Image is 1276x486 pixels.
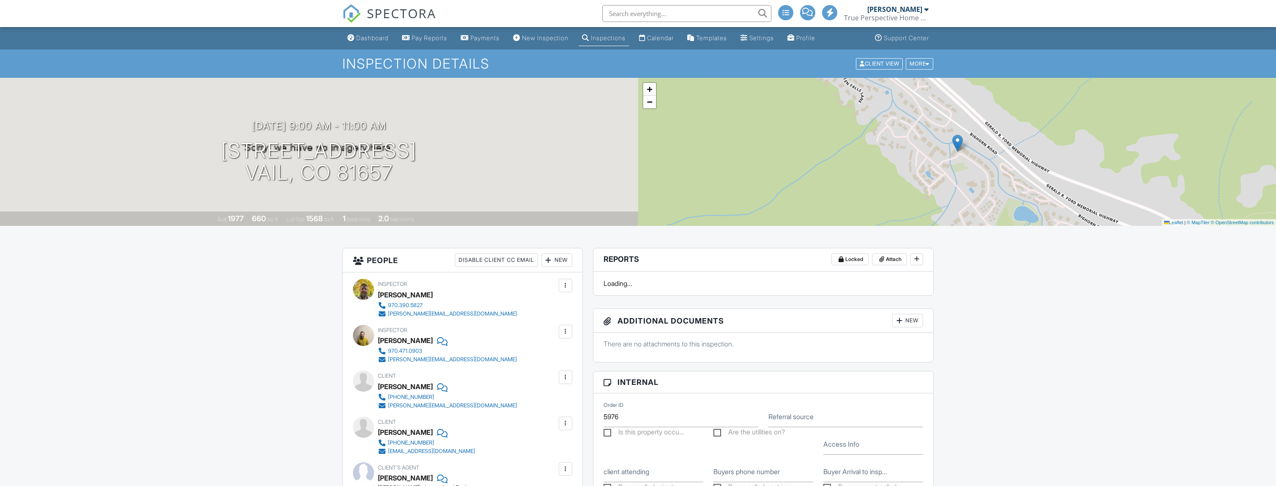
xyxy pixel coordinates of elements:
[399,30,451,46] a: Pay Reports
[378,373,396,379] span: Client
[342,56,934,71] h1: Inspection Details
[647,96,652,107] span: −
[412,34,447,41] div: Pay Reports
[952,135,963,152] img: Marker
[378,380,433,393] div: [PERSON_NAME]
[378,214,389,223] div: 2.0
[457,30,503,46] a: Payments
[855,60,905,66] a: Client View
[906,58,933,69] div: More
[343,248,582,272] h3: People
[713,461,813,482] input: Buyers phone number
[267,216,279,222] span: sq. ft.
[796,34,815,41] div: Profile
[684,30,730,46] a: Templates
[856,58,903,69] div: Client View
[342,11,436,29] a: SPECTORA
[378,334,433,347] div: [PERSON_NAME]
[647,84,652,94] span: +
[844,14,929,22] div: True Perspective Home Consultants
[593,309,934,333] h3: Additional Documents
[768,412,814,421] label: Referral source
[378,439,475,447] a: [PHONE_NUMBER]
[1211,220,1274,225] a: © OpenStreetMap contributors
[455,253,538,267] div: Disable Client CC Email
[749,34,774,41] div: Settings
[342,4,361,23] img: The Best Home Inspection Software - Spectora
[378,288,433,301] div: [PERSON_NAME]
[306,214,323,223] div: 1568
[872,30,932,46] a: Support Center
[884,34,929,41] div: Support Center
[602,5,771,22] input: Search everything...
[892,314,923,327] div: New
[356,34,388,41] div: Dashboard
[221,140,417,184] h1: [STREET_ADDRESS] Vail, CO 81657
[823,461,923,482] input: Buyer Arrival to inspection time
[867,5,922,14] div: [PERSON_NAME]
[591,34,626,41] div: Inspections
[388,356,517,363] div: [PERSON_NAME][EMAIL_ADDRESS][DOMAIN_NAME]
[604,401,623,409] label: Order ID
[388,439,434,446] div: [PHONE_NUMBER]
[378,327,407,333] span: Inspector
[378,347,517,355] a: 970.471.0903
[604,339,924,349] p: There are no attachments to this inspection.
[378,464,419,471] span: Client's Agent
[252,214,266,223] div: 660
[713,428,785,439] label: Are the utilities on?
[696,34,727,41] div: Templates
[378,393,517,401] a: [PHONE_NUMBER]
[713,467,780,476] label: Buyers phone number
[388,310,517,317] div: [PERSON_NAME][EMAIL_ADDRESS][DOMAIN_NAME]
[228,214,244,223] div: 1977
[324,216,335,222] span: sq.ft.
[823,439,859,449] label: Access Info
[593,371,934,393] h3: Internal
[604,467,649,476] label: client attending
[344,30,392,46] a: Dashboard
[510,30,572,46] a: New Inspection
[636,30,677,46] a: Calendar
[522,34,568,41] div: New Inspection
[604,461,703,482] input: client attending
[390,216,414,222] span: bathrooms
[388,394,434,401] div: [PHONE_NUMBER]
[388,402,517,409] div: [PERSON_NAME][EMAIL_ADDRESS][DOMAIN_NAME]
[823,467,887,476] label: Buyer Arrival to inspection time
[823,434,923,455] input: Access Info
[579,30,629,46] a: Inspections
[784,30,819,46] a: Company Profile
[647,34,674,41] div: Calendar
[378,310,517,318] a: [PERSON_NAME][EMAIL_ADDRESS][DOMAIN_NAME]
[604,428,684,439] label: Is this property occupied?
[388,348,422,354] div: 970.471.0903
[388,302,423,309] div: 970.390.5827
[378,401,517,410] a: [PERSON_NAME][EMAIL_ADDRESS][DOMAIN_NAME]
[378,426,433,439] div: [PERSON_NAME]
[347,216,370,222] span: bedrooms
[1164,220,1183,225] a: Leaflet
[378,472,433,484] a: [PERSON_NAME]
[541,253,572,267] div: New
[643,96,656,108] a: Zoom out
[343,214,346,223] div: 1
[367,4,436,22] span: SPECTORA
[378,419,396,425] span: Client
[737,30,777,46] a: Settings
[378,281,407,287] span: Inspector
[1184,220,1186,225] span: |
[1187,220,1210,225] a: © MapTiler
[378,447,475,456] a: [EMAIL_ADDRESS][DOMAIN_NAME]
[378,301,517,310] a: 970.390.5827
[252,120,386,132] h3: [DATE] 9:00 am - 11:00 am
[388,448,475,455] div: [EMAIL_ADDRESS][DOMAIN_NAME]
[378,355,517,364] a: [PERSON_NAME][EMAIL_ADDRESS][DOMAIN_NAME]
[470,34,500,41] div: Payments
[643,83,656,96] a: Zoom in
[217,216,227,222] span: Built
[287,216,305,222] span: Lot Size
